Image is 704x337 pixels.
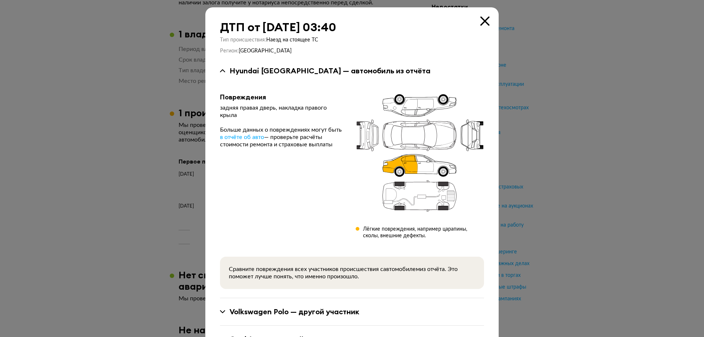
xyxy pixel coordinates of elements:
div: Volkswagen Polo — другой участник [230,307,359,316]
span: [GEOGRAPHIC_DATA] [239,48,291,54]
span: Наезд на стоящее ТС [266,37,318,43]
div: задняя правая дверь, накладка правого крыла [220,104,344,119]
div: Тип происшествия : [220,37,484,43]
div: Hyundai [GEOGRAPHIC_DATA] — автомобиль из отчёта [230,66,430,76]
div: Лёгкие повреждения, например царапины, сколы, внешние дефекты. [363,226,484,239]
div: ДТП от [DATE] 03:40 [220,21,484,34]
div: Повреждения [220,93,344,101]
div: Регион : [220,48,484,54]
span: в отчёте об авто [220,134,264,140]
div: Больше данных о повреждениях могут быть — проверьте расчёты стоимости ремонта и страховые выплаты [220,126,344,148]
a: в отчёте об авто [220,133,264,141]
div: Сравните повреждения всех участников происшествия с автомобилем из отчёта. Это поможет лучше поня... [229,265,475,280]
